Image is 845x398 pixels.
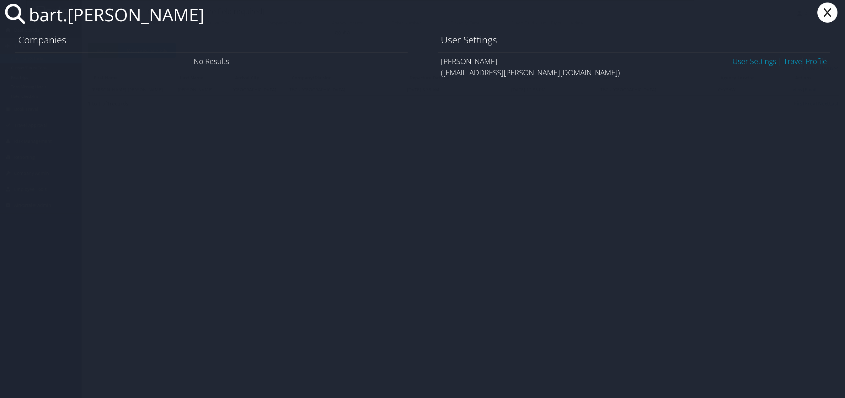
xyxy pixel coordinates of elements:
[15,52,408,70] div: No Results
[441,56,497,66] span: [PERSON_NAME]
[732,56,776,66] a: User Settings
[441,33,827,46] h1: User Settings
[776,56,783,66] span: |
[783,56,827,66] a: View OBT Profile
[441,67,827,78] div: ([EMAIL_ADDRESS][PERSON_NAME][DOMAIN_NAME])
[18,33,404,46] h1: Companies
